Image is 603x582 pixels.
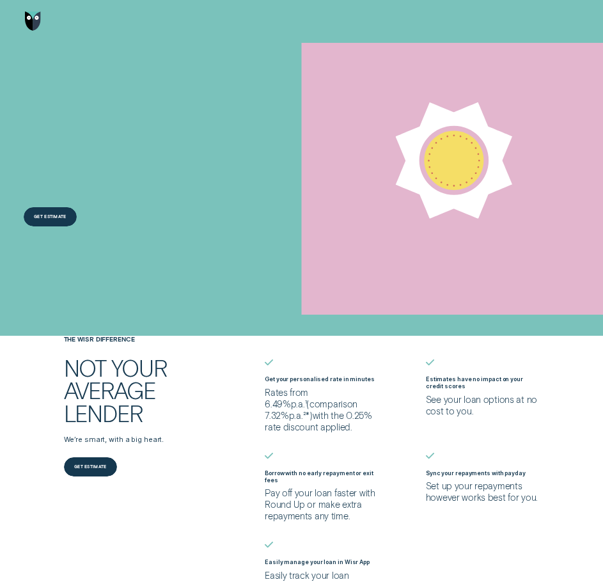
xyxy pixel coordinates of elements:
label: Get your personalised rate in minutes [265,375,375,382]
a: Get estimate [24,207,77,226]
label: Estimates have no impact on your credit scores [426,375,523,389]
h4: THE WISR DIFFERENCE [64,336,218,343]
p: Rates from 6.49% ¹ comparison 7.32% ²* with the 0.25% rate discount applied. [265,387,379,433]
span: ( [306,398,309,409]
span: ) [309,410,313,421]
h4: Get 0.25% off all loans [24,62,233,122]
label: Easily manage your loan in Wisr App [265,558,370,565]
p: See your loan options at no cost to you. [426,394,540,417]
p: Pay off your loan faster with Round Up or make extra repayments any time. [265,487,379,522]
a: Get estimate [64,457,117,476]
span: p.a. [291,398,305,409]
img: Wisr [25,12,41,31]
span: p.a. [289,410,303,421]
label: Borrow with no early repayment or exit fees [265,469,373,484]
span: Per Annum [289,410,303,421]
p: Set up your repayments however works best for you. [426,480,540,503]
h2: Not your average lender [64,356,205,425]
label: Sync your repayments with payday [426,469,526,476]
span: Per Annum [291,398,305,409]
p: We’re smart, with a big heart. [64,435,218,444]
